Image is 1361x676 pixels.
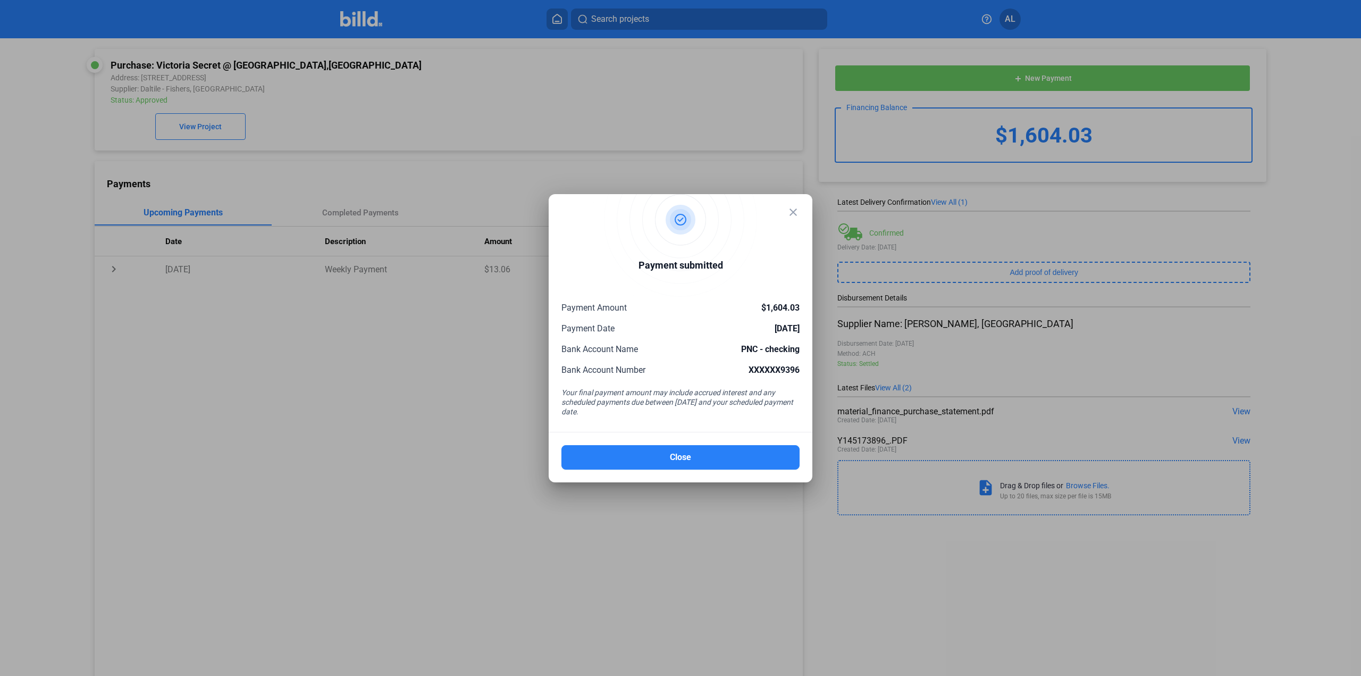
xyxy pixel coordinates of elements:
span: XXXXXX9396 [749,365,800,375]
span: Payment Date [561,323,615,333]
span: $1,604.03 [761,303,800,313]
div: Your final payment amount may include accrued interest and any scheduled payments due between [DA... [561,388,800,419]
span: Payment Amount [561,303,627,313]
span: Bank Account Name [561,344,638,354]
div: Payment submitted [639,258,723,276]
span: Bank Account Number [561,365,645,375]
span: PNC - checking [741,344,800,354]
button: Close [561,445,800,470]
span: [DATE] [775,323,800,333]
mat-icon: close [787,206,800,219]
